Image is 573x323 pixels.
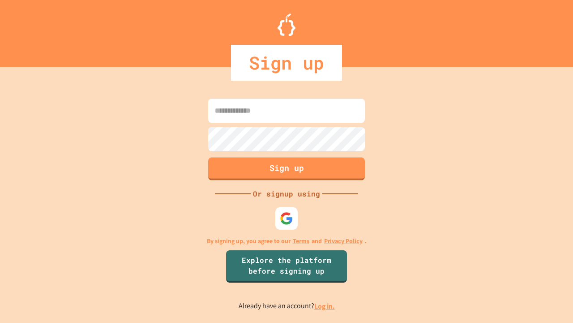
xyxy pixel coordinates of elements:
[280,212,293,225] img: google-icon.svg
[207,236,367,246] p: By signing up, you agree to our and .
[251,188,322,199] div: Or signup using
[208,157,365,180] button: Sign up
[226,250,347,283] a: Explore the platform before signing up
[293,236,309,246] a: Terms
[314,301,335,311] a: Log in.
[324,236,363,246] a: Privacy Policy
[278,13,295,36] img: Logo.svg
[231,45,342,81] div: Sign up
[239,301,335,312] p: Already have an account?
